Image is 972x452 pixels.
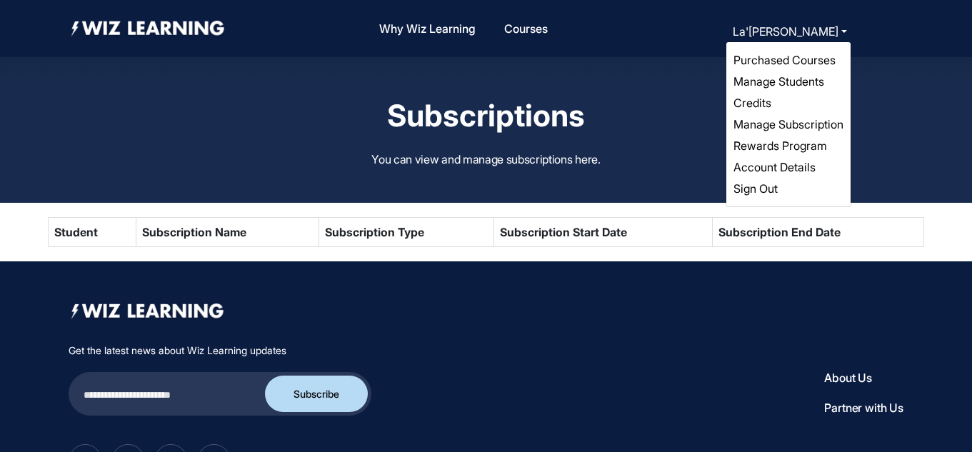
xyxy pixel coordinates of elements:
h2: Subscriptions [107,97,866,135]
a: Manage Subscription [733,117,843,131]
a: Account Details [733,160,816,174]
p: Get the latest news about Wiz Learning updates [69,343,824,358]
th: Subscription Type [319,217,493,246]
th: Subscription End Date [713,217,924,246]
a: Manage Students [733,74,824,89]
a: Rewards Program [733,139,827,153]
button: La'[PERSON_NAME] [728,21,851,41]
button: Subscribe [265,376,368,412]
a: Purchased Courses [733,53,836,67]
p: You can view and manage subscriptions here. [291,151,681,168]
a: Sign Out [733,181,778,196]
th: Subscription Start Date [493,217,713,246]
p: About Us [824,371,896,385]
a: Courses [498,14,553,44]
img: footer logo [69,298,227,324]
th: Student [49,217,136,246]
a: Partner with Us [824,401,903,431]
th: Subscription Name [136,217,319,246]
a: About Us [824,371,896,401]
a: Credits [733,96,771,110]
a: Why Wiz Learning [374,14,481,44]
p: Partner with Us [824,401,903,415]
